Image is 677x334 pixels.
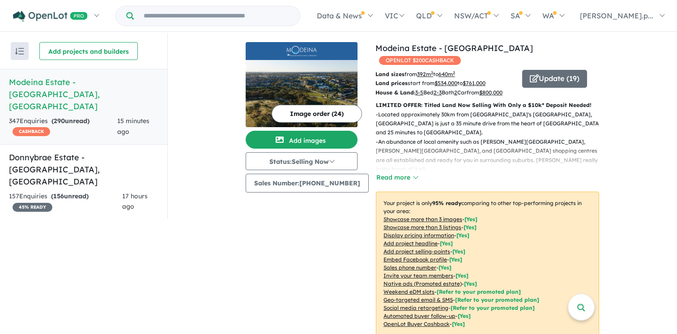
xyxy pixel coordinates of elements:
[383,256,447,263] u: Embed Facebook profile
[580,11,653,20] span: [PERSON_NAME].p...
[375,80,408,86] b: Land prices
[376,101,599,110] p: LIMITED OFFER: Titled Land Now Selling With Only a $10k* Deposit Needed!
[452,321,465,327] span: [Yes]
[375,89,415,96] b: House & Land:
[117,117,149,136] span: 15 minutes ago
[415,89,423,96] u: 3-5
[383,224,461,231] u: Showcase more than 3 listings
[15,48,24,55] img: sort.svg
[9,191,122,213] div: 157 Enquir ies
[383,296,453,303] u: Geo-targeted email & SMS
[458,313,471,319] span: [Yes]
[383,304,448,311] u: Social media retargeting
[479,89,502,96] u: $ 800,000
[440,240,453,247] span: [ Yes ]
[456,232,469,239] span: [ Yes ]
[464,280,477,287] span: [Yes]
[434,80,457,86] u: $ 534,000
[136,6,298,26] input: Try estate name, suburb, builder or developer
[9,76,158,112] h5: Modeina Estate - [GEOGRAPHIC_DATA] , [GEOGRAPHIC_DATA]
[51,192,89,200] strong: ( unread)
[431,70,433,75] sup: 2
[51,117,89,125] strong: ( unread)
[383,240,438,247] u: Add project headline
[375,71,404,77] b: Land sizes
[375,88,515,97] p: Bed Bath Car from
[246,60,358,127] img: Modeina Estate - Burnside
[54,117,65,125] span: 290
[452,248,465,255] span: [ Yes ]
[376,172,418,183] button: Read more
[272,105,362,123] button: Image order (24)
[383,272,453,279] u: Invite your team members
[451,304,535,311] span: [Refer to your promoted plan]
[122,192,148,211] span: 17 hours ago
[383,313,456,319] u: Automated buyer follow-up
[246,174,369,193] button: Sales Number:[PHONE_NUMBER]
[383,248,450,255] u: Add project selling-points
[383,280,462,287] u: Native ads (Promoted estate)
[13,11,88,22] img: Openlot PRO Logo White
[454,89,457,96] u: 2
[455,296,539,303] span: [Refer to your promoted plan]
[383,288,434,295] u: Weekend eDM slots
[434,89,442,96] u: 2-3
[246,42,358,127] a: Modeina Estate - Burnside LogoModeina Estate - Burnside
[375,70,515,79] p: from
[383,321,450,327] u: OpenLot Buyer Cashback
[439,71,455,77] u: 640 m
[463,80,485,86] u: $ 761,000
[464,216,477,223] span: [ Yes ]
[376,110,606,137] p: - Located approximately 30km from [GEOGRAPHIC_DATA]'s [GEOGRAPHIC_DATA], [GEOGRAPHIC_DATA] is jus...
[13,127,50,136] span: CASHBACK
[9,116,117,137] div: 347 Enquir ies
[522,70,587,88] button: Update (19)
[246,152,358,170] button: Status:Selling Now
[13,203,52,212] span: 45 % READY
[9,151,158,188] h5: Donnybrae Estate - [GEOGRAPHIC_DATA] , [GEOGRAPHIC_DATA]
[464,224,477,231] span: [ Yes ]
[383,264,436,271] u: Sales phone number
[449,256,462,263] span: [ Yes ]
[379,56,461,65] span: OPENLOT $ 200 CASHBACK
[375,79,515,88] p: start from
[457,80,485,86] span: to
[249,46,354,56] img: Modeina Estate - Burnside Logo
[439,264,451,271] span: [ Yes ]
[437,288,521,295] span: [Refer to your promoted plan]
[246,131,358,149] button: Add images
[383,232,454,239] u: Display pricing information
[375,43,533,53] a: Modeina Estate - [GEOGRAPHIC_DATA]
[53,192,64,200] span: 156
[417,71,433,77] u: 392 m
[433,71,455,77] span: to
[432,200,461,206] b: 95 % ready
[39,42,138,60] button: Add projects and builders
[453,70,455,75] sup: 2
[383,216,462,223] u: Showcase more than 3 images
[456,272,468,279] span: [ Yes ]
[376,137,606,174] p: - An abundance of local amenity such as [PERSON_NAME][GEOGRAPHIC_DATA], [PERSON_NAME][GEOGRAPHIC_...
